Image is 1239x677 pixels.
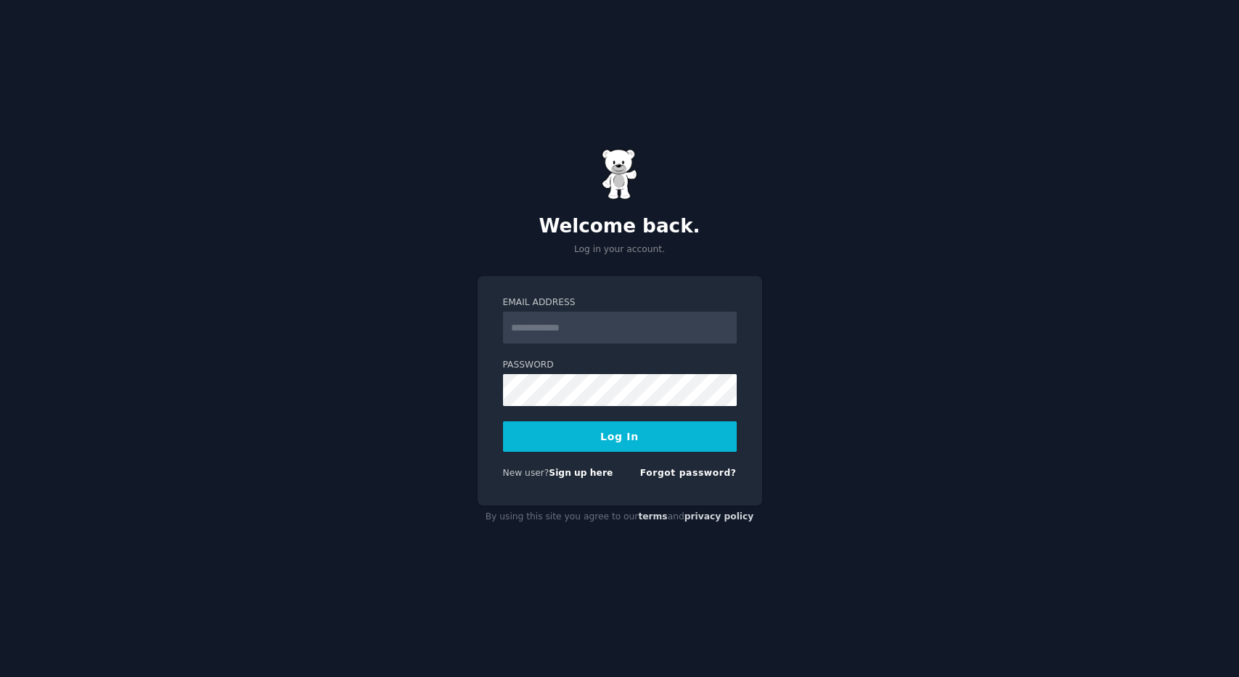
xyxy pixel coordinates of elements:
a: terms [638,511,667,522]
div: By using this site you agree to our and [478,506,762,529]
label: Password [503,359,737,372]
button: Log In [503,421,737,452]
a: Forgot password? [640,468,737,478]
p: Log in your account. [478,243,762,256]
a: Sign up here [549,468,613,478]
h2: Welcome back. [478,215,762,238]
span: New user? [503,468,549,478]
label: Email Address [503,296,737,309]
a: privacy policy [684,511,754,522]
img: Gummy Bear [602,149,638,200]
